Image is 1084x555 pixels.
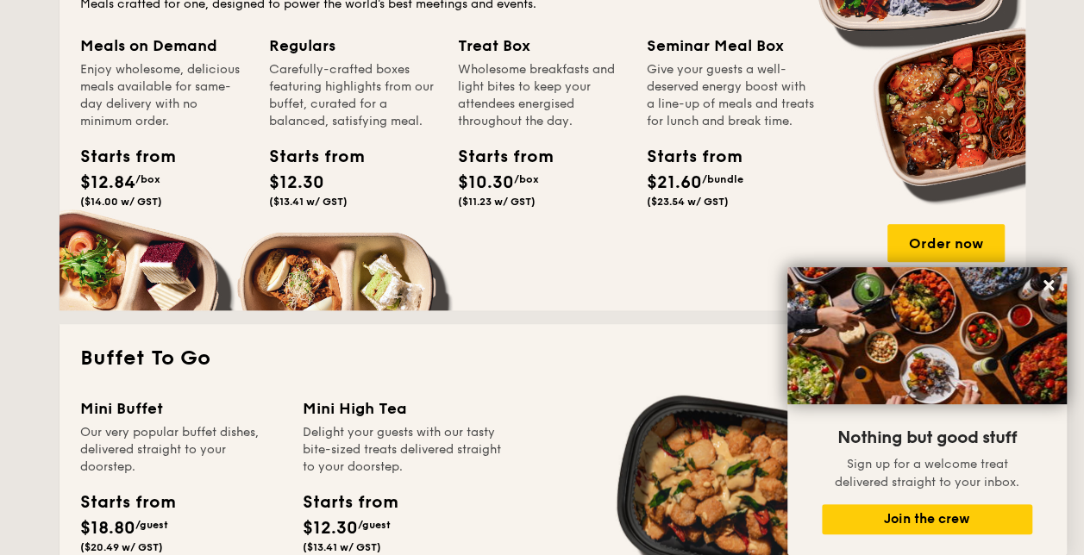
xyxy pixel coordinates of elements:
div: Mini Buffet [80,396,282,421]
div: Order now [887,224,1005,262]
button: Close [1035,271,1062,299]
h2: Buffet To Go [80,345,1005,372]
span: /bundle [702,173,743,185]
span: Sign up for a welcome treat delivered straight to your inbox. [835,457,1019,490]
span: ($20.49 w/ GST) [80,541,163,553]
span: $12.30 [269,172,324,193]
div: Starts from [647,144,724,170]
span: $12.30 [303,518,358,539]
span: $10.30 [458,172,514,193]
span: /box [514,173,539,185]
div: Our very popular buffet dishes, delivered straight to your doorstep. [80,424,282,476]
span: $21.60 [647,172,702,193]
span: $18.80 [80,518,135,539]
div: Mini High Tea [303,396,504,421]
div: Starts from [269,144,347,170]
span: Nothing but good stuff [837,427,1017,448]
span: /box [135,173,160,185]
img: DSC07876-Edit02-Large.jpeg [787,267,1067,404]
span: /guest [135,519,168,531]
div: Starts from [80,144,158,170]
div: Starts from [80,490,174,515]
div: Seminar Meal Box [647,34,815,58]
div: Regulars [269,34,437,58]
span: ($11.23 w/ GST) [458,196,536,208]
div: Starts from [458,144,536,170]
div: Starts from [303,490,397,515]
div: Meals on Demand [80,34,248,58]
div: Give your guests a well-deserved energy boost with a line-up of meals and treats for lunch and br... [647,61,815,130]
span: /guest [358,519,391,531]
span: ($14.00 w/ GST) [80,196,162,208]
div: Treat Box [458,34,626,58]
div: Enjoy wholesome, delicious meals available for same-day delivery with no minimum order. [80,61,248,130]
div: Delight your guests with our tasty bite-sized treats delivered straight to your doorstep. [303,424,504,476]
div: Wholesome breakfasts and light bites to keep your attendees energised throughout the day. [458,61,626,130]
span: ($13.41 w/ GST) [269,196,348,208]
span: $12.84 [80,172,135,193]
span: ($13.41 w/ GST) [303,541,381,553]
span: ($23.54 w/ GST) [647,196,729,208]
button: Join the crew [822,504,1032,534]
div: Carefully-crafted boxes featuring highlights from our buffet, curated for a balanced, satisfying ... [269,61,437,130]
